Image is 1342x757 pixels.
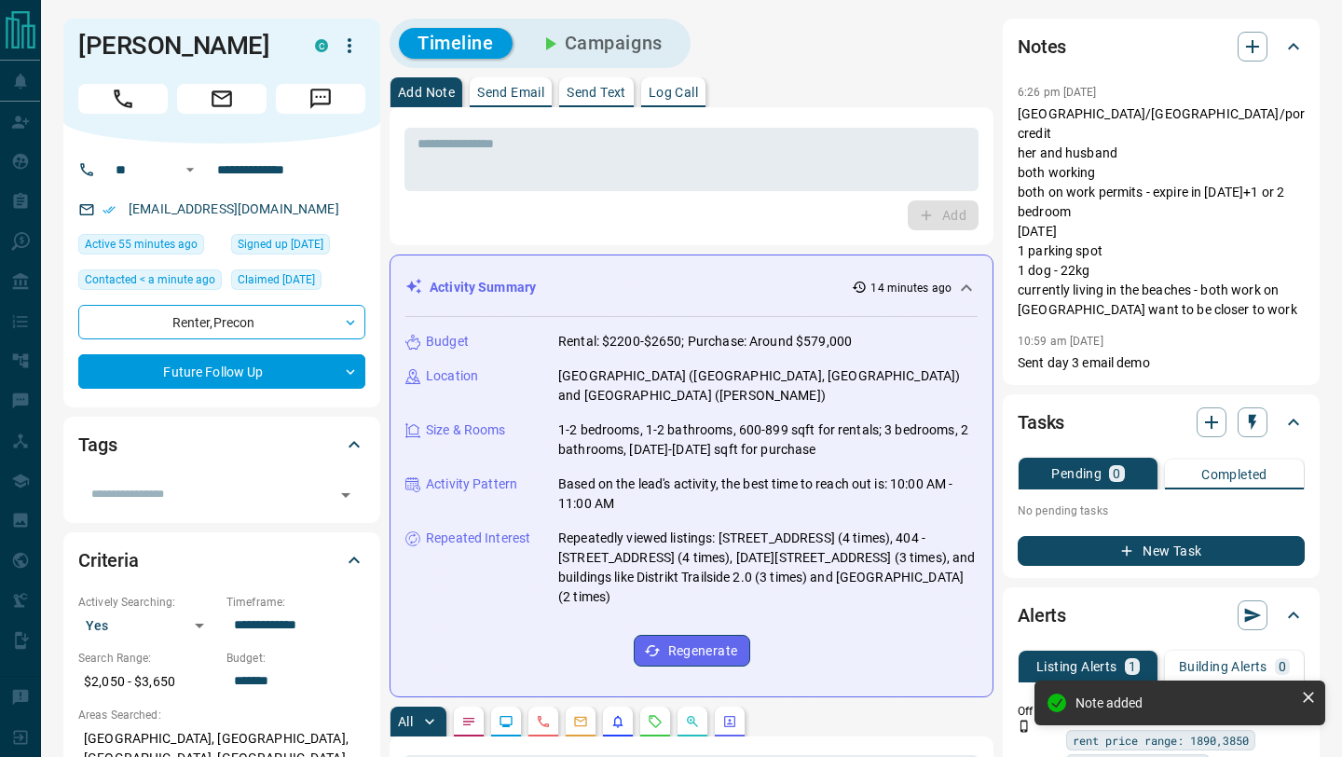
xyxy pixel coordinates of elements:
svg: Emails [573,714,588,729]
p: Actively Searching: [78,594,217,611]
p: Send Text [567,86,626,99]
div: Renter , Precon [78,305,365,339]
p: Budget [426,332,469,351]
span: Call [78,84,168,114]
p: Search Range: [78,650,217,667]
p: 1 [1129,660,1136,673]
button: Open [179,158,201,181]
svg: Listing Alerts [610,714,625,729]
button: Timeline [399,28,513,59]
h2: Notes [1018,32,1066,62]
span: Claimed [DATE] [238,270,315,289]
p: [GEOGRAPHIC_DATA]/[GEOGRAPHIC_DATA]/port credit her and husband both working both on work permits... [1018,104,1305,320]
div: condos.ca [315,39,328,52]
a: [EMAIL_ADDRESS][DOMAIN_NAME] [129,201,339,216]
h2: Alerts [1018,600,1066,630]
p: Based on the lead's activity, the best time to reach out is: 10:00 AM - 11:00 AM [558,475,978,514]
p: 10:59 am [DATE] [1018,335,1103,348]
h1: [PERSON_NAME] [78,31,287,61]
p: Areas Searched: [78,707,365,723]
p: 1-2 bedrooms, 1-2 bathrooms, 600-899 sqft for rentals; 3 bedrooms, 2 bathrooms, [DATE]-[DATE] sqf... [558,420,978,460]
p: Repeated Interest [426,529,530,548]
div: Notes [1018,24,1305,69]
div: Wed Jan 29 2025 [231,234,365,260]
p: Sent day 3 email demo [1018,353,1305,373]
p: 0 [1279,660,1286,673]
span: Contacted < a minute ago [85,270,215,289]
h2: Tags [78,430,116,460]
div: Tags [78,422,365,467]
button: Open [333,482,359,508]
p: Add Note [398,86,455,99]
div: Activity Summary14 minutes ago [405,270,978,305]
p: Completed [1201,468,1267,481]
svg: Calls [536,714,551,729]
svg: Notes [461,714,476,729]
p: $2,050 - $3,650 [78,667,217,697]
p: Location [426,366,478,386]
div: Tasks [1018,400,1305,445]
p: [GEOGRAPHIC_DATA] ([GEOGRAPHIC_DATA], [GEOGRAPHIC_DATA]) and [GEOGRAPHIC_DATA] ([PERSON_NAME]) [558,366,978,406]
p: Repeatedly viewed listings: [STREET_ADDRESS] (4 times), 404 - [STREET_ADDRESS] (4 times), [DATE][... [558,529,978,607]
svg: Push Notification Only [1018,720,1031,733]
div: Tue Sep 16 2025 [78,234,222,260]
button: Regenerate [634,635,750,667]
p: 14 minutes ago [870,280,952,296]
span: Email [177,84,267,114]
p: Activity Pattern [426,475,517,494]
p: Activity Summary [430,278,536,297]
div: Note added [1075,695,1294,710]
div: Mon Jun 02 2025 [231,269,365,296]
p: Building Alerts [1179,660,1267,673]
p: 0 [1113,467,1120,480]
p: Listing Alerts [1036,660,1117,673]
span: Active 55 minutes ago [85,235,198,254]
h2: Criteria [78,545,139,575]
p: Budget: [226,650,365,667]
p: Send Email [477,86,544,99]
p: Size & Rooms [426,420,506,440]
p: Off [1018,703,1055,720]
button: New Task [1018,536,1305,566]
div: Future Follow Up [78,354,365,389]
p: Timeframe: [226,594,365,611]
div: Yes [78,611,217,640]
svg: Opportunities [685,714,700,729]
svg: Requests [648,714,663,729]
svg: Email Verified [103,203,116,216]
div: Alerts [1018,593,1305,638]
p: 6:26 pm [DATE] [1018,86,1097,99]
div: Tue Sep 16 2025 [78,269,222,296]
p: Log Call [649,86,698,99]
p: All [398,715,413,728]
button: Campaigns [520,28,681,59]
span: Signed up [DATE] [238,235,323,254]
div: Criteria [78,538,365,583]
svg: Agent Actions [722,714,737,729]
svg: Lead Browsing Activity [499,714,514,729]
p: Rental: $2200-$2650; Purchase: Around $579,000 [558,332,852,351]
p: No pending tasks [1018,497,1305,525]
span: Message [276,84,365,114]
h2: Tasks [1018,407,1064,437]
p: Pending [1051,467,1102,480]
